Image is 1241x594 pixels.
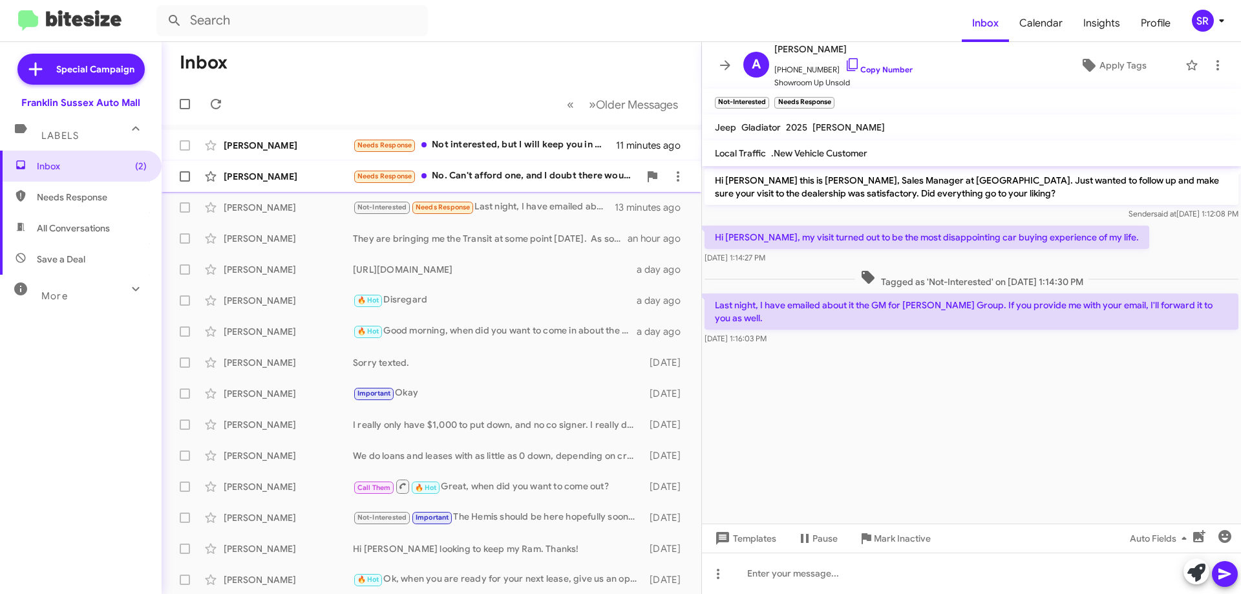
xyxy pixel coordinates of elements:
[224,232,353,245] div: [PERSON_NAME]
[643,542,691,555] div: [DATE]
[224,201,353,214] div: [PERSON_NAME]
[357,575,379,584] span: 🔥 Hot
[643,449,691,462] div: [DATE]
[643,511,691,524] div: [DATE]
[353,138,616,153] div: Not interested, but I will keep you in mind in the future
[353,232,628,245] div: They are bringing me the Transit at some point [DATE]. As soon as it gets here we will give you a...
[962,5,1009,42] a: Inbox
[416,203,471,211] span: Needs Response
[705,253,765,262] span: [DATE] 1:14:27 PM
[637,263,691,276] div: a day ago
[1073,5,1130,42] a: Insights
[637,294,691,307] div: a day ago
[357,172,412,180] span: Needs Response
[353,510,643,525] div: The Hemis should be here hopefully soon. We have nearly 30 that are just waiting to be shipped. T...
[224,511,353,524] div: [PERSON_NAME]
[353,356,643,369] div: Sorry texted.
[581,91,686,118] button: Next
[643,573,691,586] div: [DATE]
[615,201,691,214] div: 13 minutes ago
[353,386,643,401] div: Okay
[643,356,691,369] div: [DATE]
[774,76,913,89] span: Showroom Up Unsold
[643,387,691,400] div: [DATE]
[848,527,941,550] button: Mark Inactive
[752,54,761,75] span: A
[705,226,1149,249] p: Hi [PERSON_NAME], my visit turned out to be the most disappointing car buying experience of my life.
[17,54,145,85] a: Special Campaign
[1009,5,1073,42] a: Calendar
[643,418,691,431] div: [DATE]
[774,41,913,57] span: [PERSON_NAME]
[705,334,767,343] span: [DATE] 1:16:03 PM
[224,170,353,183] div: [PERSON_NAME]
[643,480,691,493] div: [DATE]
[812,527,838,550] span: Pause
[21,96,140,109] div: Franklin Sussex Auto Mall
[224,139,353,152] div: [PERSON_NAME]
[224,356,353,369] div: [PERSON_NAME]
[705,293,1238,330] p: Last night, I have emailed about it the GM for [PERSON_NAME] Group. If you provide me with your e...
[224,480,353,493] div: [PERSON_NAME]
[357,141,412,149] span: Needs Response
[774,57,913,76] span: [PHONE_NUMBER]
[1154,209,1176,218] span: said at
[560,91,686,118] nav: Page navigation example
[774,97,834,109] small: Needs Response
[705,169,1238,205] p: Hi [PERSON_NAME] this is [PERSON_NAME], Sales Manager at [GEOGRAPHIC_DATA]. Just wanted to follow...
[855,270,1088,288] span: Tagged as 'Not-Interested' on [DATE] 1:14:30 PM
[741,122,781,133] span: Gladiator
[1129,209,1238,218] span: Sender [DATE] 1:12:08 PM
[1046,54,1179,77] button: Apply Tags
[715,97,769,109] small: Not-Interested
[637,325,691,338] div: a day ago
[596,98,678,112] span: Older Messages
[616,139,691,152] div: 11 minutes ago
[41,290,68,302] span: More
[771,147,867,159] span: .New Vehicle Customer
[1099,54,1147,77] span: Apply Tags
[357,389,391,398] span: Important
[353,572,643,587] div: Ok, when you are ready for your next lease, give us an opportunity to earn your business.
[41,130,79,142] span: Labels
[37,191,147,204] span: Needs Response
[224,294,353,307] div: [PERSON_NAME]
[357,483,391,492] span: Call Them
[37,222,110,235] span: All Conversations
[353,324,637,339] div: Good morning, when did you want to come in about the 2500?
[715,122,736,133] span: Jeep
[357,296,379,304] span: 🔥 Hot
[1192,10,1214,32] div: SR
[353,542,643,555] div: Hi [PERSON_NAME] looking to keep my Ram. Thanks!
[812,122,885,133] span: [PERSON_NAME]
[357,513,407,522] span: Not-Interested
[786,122,807,133] span: 2025
[224,573,353,586] div: [PERSON_NAME]
[357,327,379,335] span: 🔥 Hot
[845,65,913,74] a: Copy Number
[37,160,147,173] span: Inbox
[787,527,848,550] button: Pause
[224,542,353,555] div: [PERSON_NAME]
[874,527,931,550] span: Mark Inactive
[589,96,596,112] span: »
[567,96,574,112] span: «
[224,418,353,431] div: [PERSON_NAME]
[353,263,637,276] div: [URL][DOMAIN_NAME]
[224,325,353,338] div: [PERSON_NAME]
[56,63,134,76] span: Special Campaign
[37,253,85,266] span: Save a Deal
[628,232,691,245] div: an hour ago
[180,52,228,73] h1: Inbox
[1130,527,1192,550] span: Auto Fields
[1130,5,1181,42] a: Profile
[416,513,449,522] span: Important
[353,200,615,215] div: Last night, I have emailed about it the GM for [PERSON_NAME] Group. If you provide me with your e...
[224,387,353,400] div: [PERSON_NAME]
[715,147,766,159] span: Local Traffic
[135,160,147,173] span: (2)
